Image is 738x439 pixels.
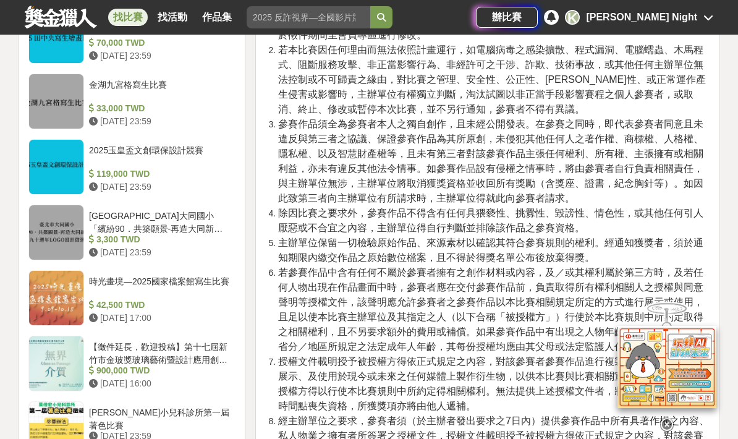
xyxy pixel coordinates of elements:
[108,9,148,26] a: 找比賽
[278,267,703,352] span: 若參賽作品中含有任何不屬於參賽者擁有之創作材料或內容，及／或其權利屬於第三方時，及若任何人物出現在作品畫面中時，參賽者應在交付參賽作品前，負責取得所有權利相關人之授權與同意聲明等授權文件，該聲明...
[28,270,235,326] a: 時光畫境—2025國家檔案館寫生比賽 42,500 TWD [DATE] 17:00
[89,36,230,49] div: 70,000 TWD
[89,144,230,168] div: 2025玉皇盃文創環保設計競賽
[565,10,580,25] div: K
[586,10,697,25] div: [PERSON_NAME] Night
[28,139,235,195] a: 2025玉皇盃文創環保設計競賽 119,000 TWD [DATE] 23:59
[89,312,230,325] div: [DATE] 17:00
[89,364,230,377] div: 900,000 TWD
[476,7,538,28] a: 辦比賽
[89,181,230,194] div: [DATE] 23:59
[247,6,370,28] input: 2025 反詐視界—全國影片競賽
[89,275,230,299] div: 時光畫境—2025國家檔案館寫生比賽
[89,233,230,246] div: 3,300 TWD
[278,119,703,203] span: 參賽作品須全為參賽者本人之獨自創作，且未經公開發表。在參賽之同時，即代表參賽者同意且未違反與第三者之協議、保證參賽作品為其所原創，未侵犯其他任何人之著作權、商標權、人格權、隱私權、以及智慧財產權...
[89,79,230,102] div: 金湖九宮格寫生比賽
[197,9,237,26] a: 作品集
[89,406,230,430] div: [PERSON_NAME]小兒科診所第一屆著色比賽
[89,341,230,364] div: 【徵件延長，歡迎投稿】第十七屆新竹市金玻獎玻璃藝術暨設計應用創作比賽
[617,325,716,407] img: d2146d9a-e6f6-4337-9592-8cefde37ba6b.png
[278,237,703,263] span: 主辦單位保留一切檢驗原始作品、來源素材以確認其符合參賽規則的權利。經通知獲獎者，須於通知期限內繳交作品之原始數位檔案，且不得於得獎名單公布後放棄得獎。
[89,246,230,259] div: [DATE] 23:59
[28,74,235,129] a: 金湖九宮格寫生比賽 33,000 TWD [DATE] 23:59
[28,336,235,391] a: 【徵件延長，歡迎投稿】第十七屆新竹市金玻獎玻璃藝術暨設計應用創作比賽 900,000 TWD [DATE] 16:00
[153,9,192,26] a: 找活動
[89,377,230,390] div: [DATE] 16:00
[28,8,235,64] a: 2025 田中央寫生繪畫比賽 70,000 TWD [DATE] 23:59
[89,115,230,128] div: [DATE] 23:59
[89,168,230,181] div: 119,000 TWD
[28,205,235,260] a: [GEOGRAPHIC_DATA]大同國小「繽紛90．共築願景-再造大同新樂園」 九十週年LOGO設計徵選 3,300 TWD [DATE] 23:59
[89,210,230,233] div: [GEOGRAPHIC_DATA]大同國小「繽紛90．共築願景-再造大同新樂園」 九十週年LOGO設計徵選
[278,208,703,233] span: 除因比賽之要求外，參賽作品不得含有任何具猥褻性、挑釁性、毀謗性、情色性，或其他任何引人厭惡或不合宜之內容，主辦單位得自行判斷並排除該作品之參賽資格。
[89,49,230,62] div: [DATE] 23:59
[278,45,706,114] span: 若本比賽因任何理由而無法依照計畫運行，如電腦病毒之感染擴散、程式漏洞、電腦蠕蟲、木馬程式、阻斷服務攻擊、非正當影響行為、非經許可之干涉、詐欺、技術事故，或其他任何主辦單位無法控制或不可歸責之緣由...
[89,299,230,312] div: 42,500 TWD
[89,102,230,115] div: 33,000 TWD
[278,356,703,411] span: 授權文件載明授予被授權方得依正式規定之內容，對該參賽者參賽作品進行複製、公開傳播、公開展示、及使用於現今或未來之任何媒體上製作衍生物，以供本比賽與比賽相關宣傳使用，並載明被授權方得以行使本比賽規...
